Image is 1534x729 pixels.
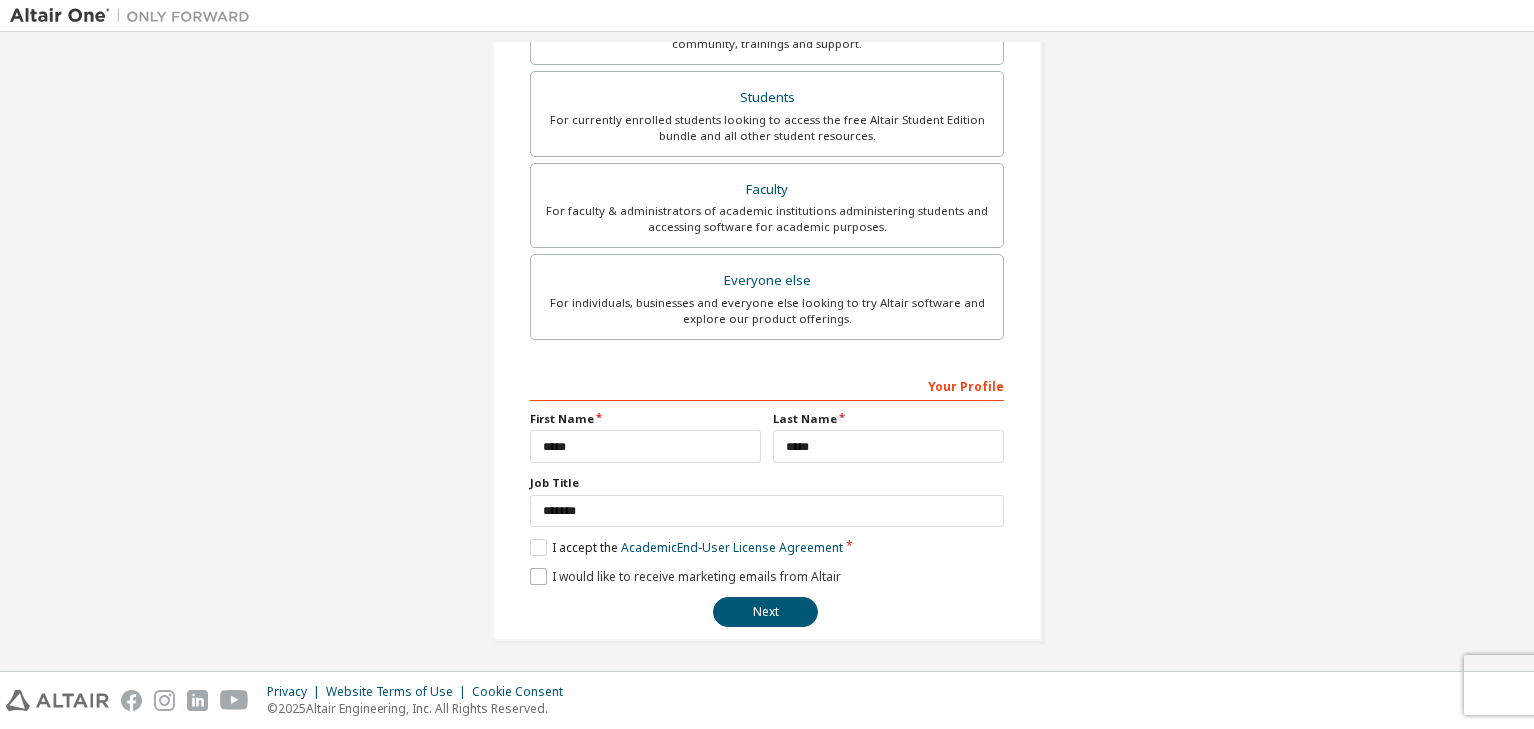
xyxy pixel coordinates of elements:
[267,700,575,717] p: © 2025 Altair Engineering, Inc. All Rights Reserved.
[543,176,991,204] div: Faculty
[773,411,1004,427] label: Last Name
[472,684,575,700] div: Cookie Consent
[543,267,991,295] div: Everyone else
[121,690,142,711] img: facebook.svg
[530,568,841,585] label: I would like to receive marketing emails from Altair
[530,539,843,556] label: I accept the
[530,369,1004,401] div: Your Profile
[220,690,249,711] img: youtube.svg
[187,690,208,711] img: linkedin.svg
[6,690,109,711] img: altair_logo.svg
[530,411,761,427] label: First Name
[543,112,991,144] div: For currently enrolled students looking to access the free Altair Student Edition bundle and all ...
[10,6,260,26] img: Altair One
[267,684,326,700] div: Privacy
[713,597,818,627] button: Next
[154,690,175,711] img: instagram.svg
[621,539,843,556] a: Academic End-User License Agreement
[326,684,472,700] div: Website Terms of Use
[543,203,991,235] div: For faculty & administrators of academic institutions administering students and accessing softwa...
[530,475,1004,491] label: Job Title
[543,84,991,112] div: Students
[543,295,991,327] div: For individuals, businesses and everyone else looking to try Altair software and explore our prod...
